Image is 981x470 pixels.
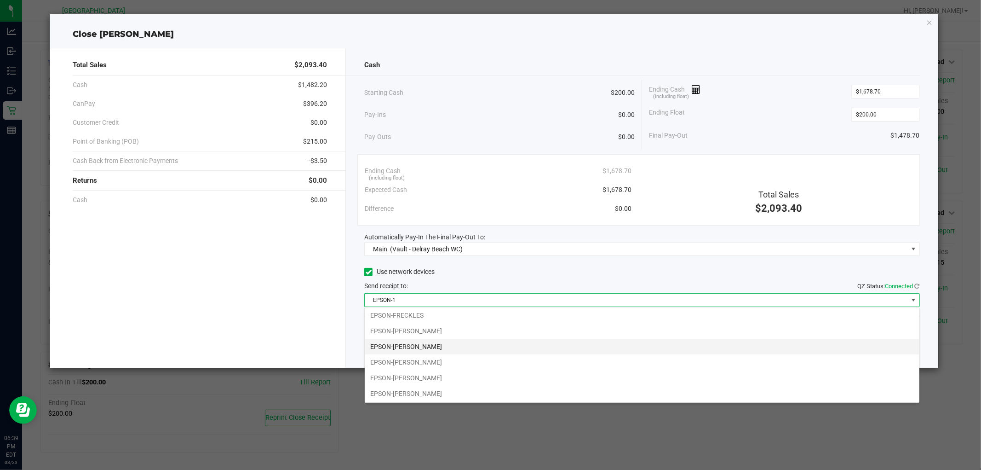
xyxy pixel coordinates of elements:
[364,233,485,241] span: Automatically Pay-In The Final Pay-Out To:
[73,60,107,70] span: Total Sales
[891,131,920,140] span: $1,478.70
[649,108,685,122] span: Ending Float
[73,99,95,109] span: CanPay
[310,195,327,205] span: $0.00
[653,93,689,101] span: (including float)
[365,294,907,307] span: EPSON-1
[373,245,387,253] span: Main
[649,131,688,140] span: Final Pay-Out
[602,166,631,176] span: $1,678.70
[365,204,394,214] span: Difference
[50,28,938,41] div: Close [PERSON_NAME]
[615,204,631,214] span: $0.00
[364,267,435,277] label: Use network devices
[758,190,799,199] span: Total Sales
[618,132,635,142] span: $0.00
[364,132,391,142] span: Pay-Outs
[649,85,700,99] span: Ending Cash
[365,323,919,339] li: EPSON-[PERSON_NAME]
[365,339,919,354] li: EPSON-[PERSON_NAME]
[298,80,327,90] span: $1,482.20
[303,137,327,146] span: $215.00
[73,137,139,146] span: Point of Banking (POB)
[755,203,802,214] span: $2,093.40
[365,185,407,195] span: Expected Cash
[364,60,380,70] span: Cash
[309,175,327,186] span: $0.00
[365,308,919,323] li: EPSON-FRECKLES
[618,110,635,120] span: $0.00
[73,118,119,128] span: Customer Credit
[73,195,87,205] span: Cash
[9,396,37,424] iframe: Resource center
[369,174,405,182] span: (including float)
[365,370,919,386] li: EPSON-[PERSON_NAME]
[73,156,178,166] span: Cash Back from Electronic Payments
[885,283,913,290] span: Connected
[390,245,463,253] span: (Vault - Delray Beach WC)
[602,185,631,195] span: $1,678.70
[309,156,327,166] span: -$3.50
[303,99,327,109] span: $396.20
[611,88,635,98] span: $200.00
[364,88,403,98] span: Starting Cash
[294,60,327,70] span: $2,093.40
[73,80,87,90] span: Cash
[365,386,919,401] li: EPSON-[PERSON_NAME]
[364,110,386,120] span: Pay-Ins
[310,118,327,128] span: $0.00
[365,166,401,176] span: Ending Cash
[364,282,408,290] span: Send receipt to:
[73,171,327,191] div: Returns
[858,283,920,290] span: QZ Status:
[365,354,919,370] li: EPSON-[PERSON_NAME]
